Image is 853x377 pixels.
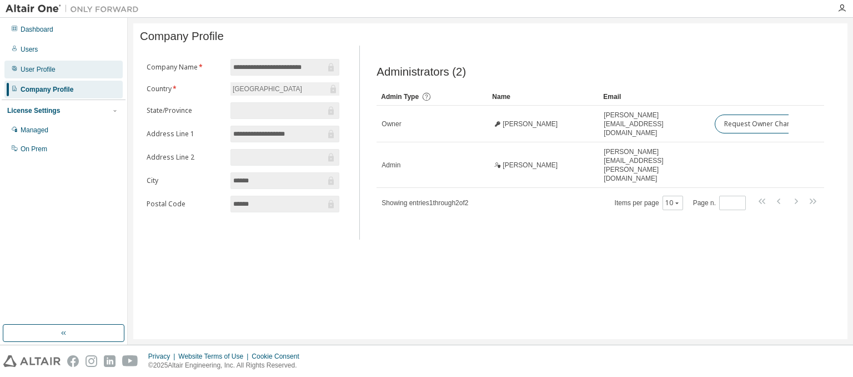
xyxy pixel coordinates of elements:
div: Dashboard [21,25,53,34]
button: Request Owner Change [715,115,809,133]
span: [PERSON_NAME] [503,161,558,170]
div: Website Terms of Use [178,352,252,361]
p: © 2025 Altair Engineering, Inc. All Rights Reserved. [148,361,306,370]
div: [GEOGRAPHIC_DATA] [231,83,304,95]
span: Admin [382,161,400,170]
div: Users [21,45,38,54]
img: facebook.svg [67,355,79,367]
span: Showing entries 1 through 2 of 2 [382,199,468,207]
img: instagram.svg [86,355,97,367]
div: Email [603,88,705,106]
label: Country [147,85,224,93]
div: [GEOGRAPHIC_DATA] [230,82,339,96]
button: 10 [665,199,680,207]
label: Address Line 1 [147,130,224,138]
span: [PERSON_NAME][EMAIL_ADDRESS][PERSON_NAME][DOMAIN_NAME] [604,147,705,183]
div: License Settings [7,106,60,115]
div: Cookie Consent [252,352,305,361]
div: Name [492,88,594,106]
label: Company Name [147,63,224,72]
div: Managed [21,126,48,135]
label: City [147,176,224,185]
img: youtube.svg [122,355,138,367]
span: [PERSON_NAME][EMAIL_ADDRESS][DOMAIN_NAME] [604,111,705,137]
div: Privacy [148,352,178,361]
div: User Profile [21,65,56,74]
span: Administrators (2) [377,66,466,78]
span: Company Profile [140,30,224,43]
img: linkedin.svg [104,355,116,367]
span: [PERSON_NAME] [503,120,558,128]
div: On Prem [21,145,47,153]
div: Company Profile [21,85,73,94]
img: Altair One [6,3,144,14]
span: Owner [382,120,401,128]
span: Admin Type [381,93,419,101]
label: Postal Code [147,200,224,209]
img: altair_logo.svg [3,355,61,367]
span: Items per page [615,196,683,210]
label: Address Line 2 [147,153,224,162]
span: Page n. [693,196,746,210]
label: State/Province [147,106,224,115]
